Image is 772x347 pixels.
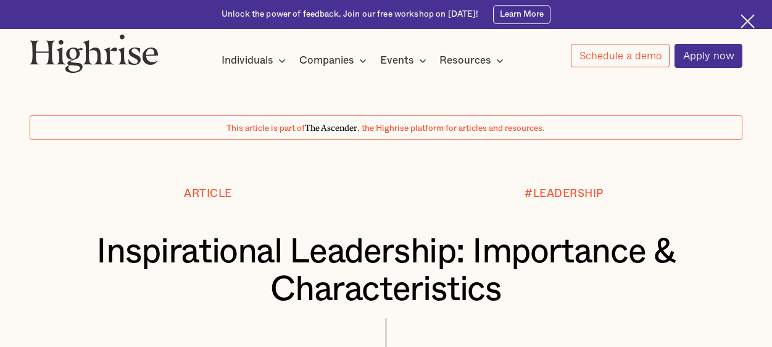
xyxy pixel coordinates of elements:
img: Highrise logo [30,34,159,73]
a: Schedule a demo [571,44,670,67]
h1: Inspirational Leadership: Importance & Characteristics [60,233,713,309]
div: Companies [299,53,370,68]
div: #LEADERSHIP [525,188,604,199]
img: Cross icon [741,14,755,28]
div: Individuals [222,53,289,68]
a: Learn More [493,5,550,23]
div: Companies [299,53,354,68]
div: Events [380,53,430,68]
span: , the Highrise platform for articles and resources. [357,124,545,133]
a: Apply now [674,44,742,68]
div: Resources [439,53,491,68]
div: Resources [439,53,507,68]
div: Article [184,188,232,199]
div: Unlock the power of feedback. Join our free workshop on [DATE]! [222,9,479,20]
div: Events [380,53,414,68]
span: The Ascender [305,121,357,131]
span: This article is part of [226,124,305,133]
div: Individuals [222,53,273,68]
